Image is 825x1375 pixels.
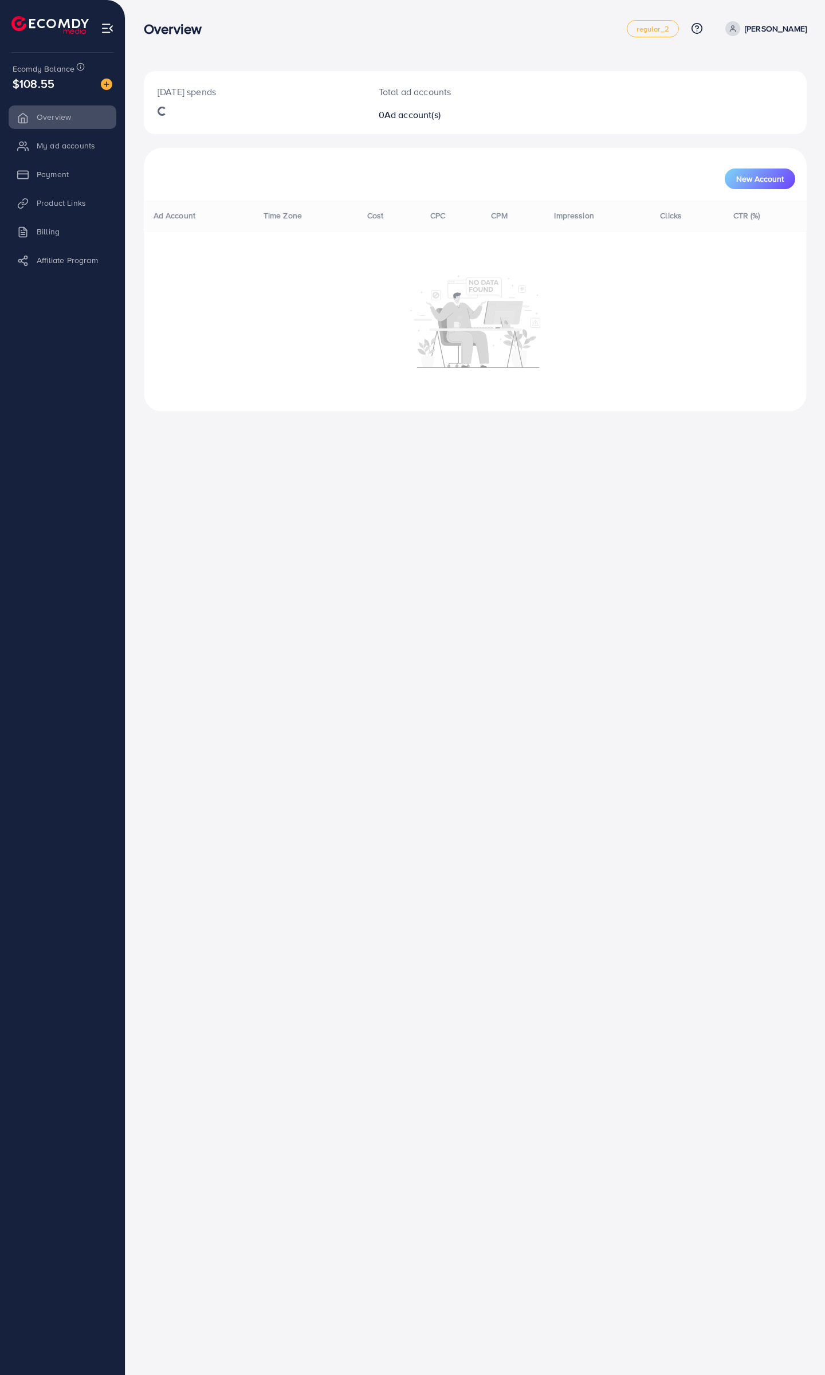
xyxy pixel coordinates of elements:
[158,85,351,99] p: [DATE] spends
[101,22,114,35] img: menu
[379,85,517,99] p: Total ad accounts
[736,175,784,183] span: New Account
[144,21,211,37] h3: Overview
[745,22,807,36] p: [PERSON_NAME]
[11,16,89,34] img: logo
[13,63,74,75] span: Ecomdy Balance
[637,25,669,33] span: regular_2
[721,21,807,36] a: [PERSON_NAME]
[379,109,517,120] h2: 0
[101,79,112,90] img: image
[725,169,795,189] button: New Account
[627,20,678,37] a: regular_2
[384,108,441,121] span: Ad account(s)
[13,75,54,92] span: $108.55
